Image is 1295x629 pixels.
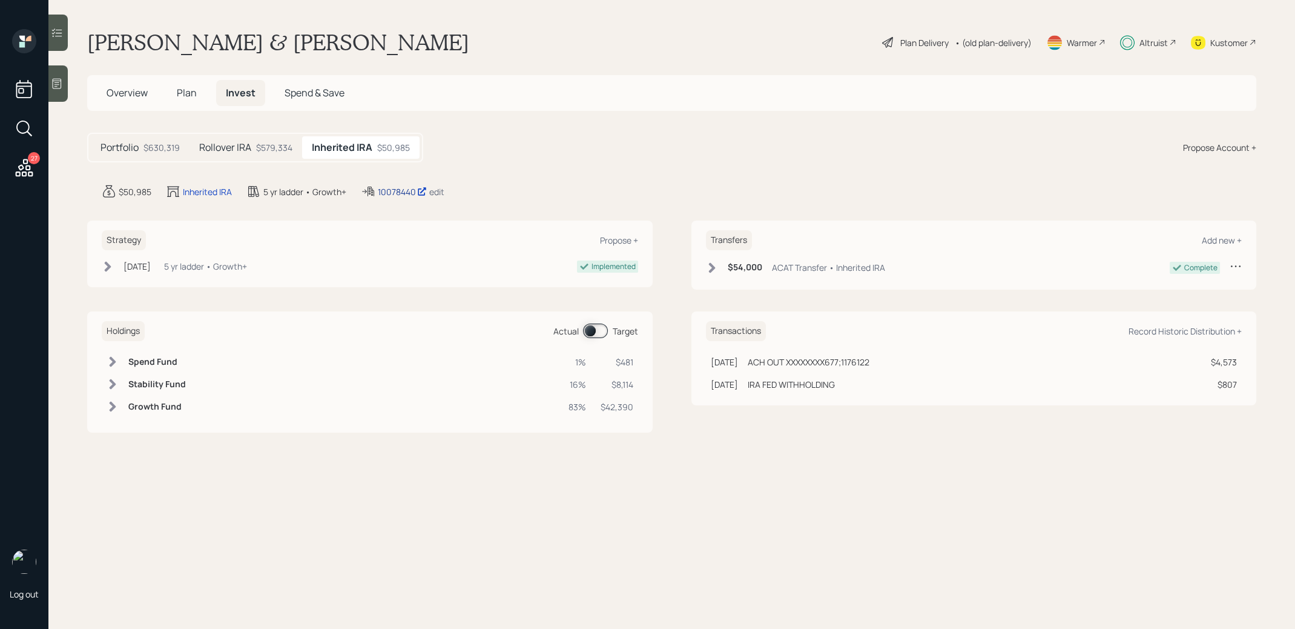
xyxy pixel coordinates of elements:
[600,235,638,246] div: Propose +
[568,401,586,413] div: 83%
[1129,325,1242,337] div: Record Historic Distribution +
[28,152,40,164] div: 27
[285,86,344,99] span: Spend & Save
[102,230,146,250] h6: Strategy
[1184,262,1218,273] div: Complete
[177,86,197,99] span: Plan
[613,325,638,338] div: Target
[378,185,427,198] div: 10078440
[119,185,151,198] div: $50,985
[199,142,251,153] h5: Rollover IRA
[772,261,885,274] div: ACAT Transfer • Inherited IRA
[1210,36,1248,49] div: Kustomer
[226,86,255,99] span: Invest
[263,185,346,198] div: 5 yr ladder • Growth+
[429,186,444,198] div: edit
[748,378,835,391] div: IRA FED WITHHOLDING
[568,378,586,391] div: 16%
[748,356,869,368] div: ACH OUT XXXXXXXX677;1176122
[10,588,39,600] div: Log out
[164,260,247,273] div: 5 yr ladder • Growth+
[601,401,633,413] div: $42,390
[87,29,469,56] h1: [PERSON_NAME] & [PERSON_NAME]
[101,142,139,153] h5: Portfolio
[128,379,186,390] h6: Stability Fund
[377,141,410,154] div: $50,985
[183,185,232,198] div: Inherited IRA
[107,86,148,99] span: Overview
[256,141,292,154] div: $579,334
[128,402,186,412] h6: Growth Fund
[128,357,186,367] h6: Spend Fund
[1139,36,1168,49] div: Altruist
[1211,356,1237,368] div: $4,573
[601,356,633,368] div: $481
[1211,378,1237,391] div: $807
[900,36,949,49] div: Plan Delivery
[601,378,633,391] div: $8,114
[12,550,36,574] img: treva-nostdahl-headshot.png
[312,142,372,153] h5: Inherited IRA
[706,321,766,341] h6: Transactions
[1183,141,1256,154] div: Propose Account +
[706,230,752,250] h6: Transfers
[711,356,738,368] div: [DATE]
[1202,235,1242,246] div: Add new +
[711,378,738,391] div: [DATE]
[124,260,151,273] div: [DATE]
[591,261,636,272] div: Implemented
[143,141,180,154] div: $630,319
[568,356,586,368] div: 1%
[553,325,579,338] div: Actual
[1067,36,1097,49] div: Warmer
[728,262,762,273] h6: $54,000
[955,36,1032,49] div: • (old plan-delivery)
[102,321,145,341] h6: Holdings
